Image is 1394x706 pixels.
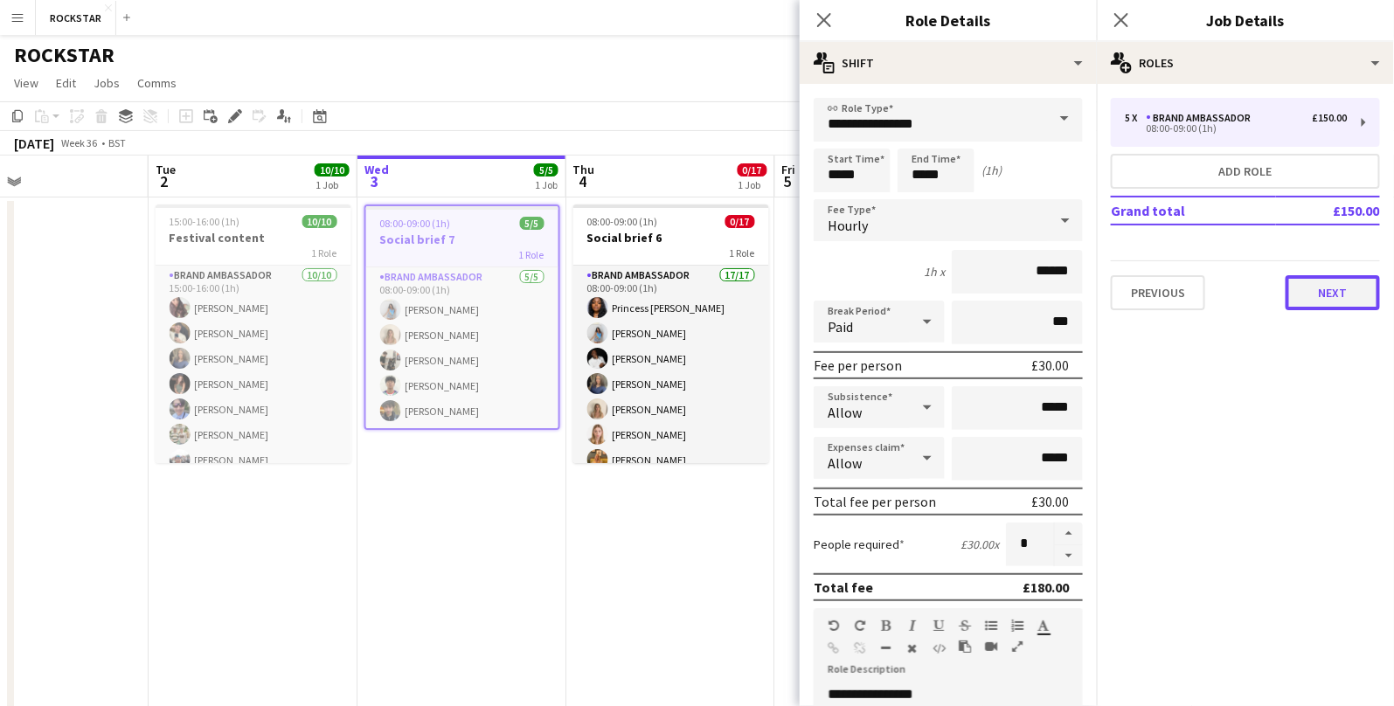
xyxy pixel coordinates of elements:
button: Horizontal Line [880,641,892,655]
button: Decrease [1055,545,1083,567]
div: (1h) [981,163,1002,178]
span: 1 Role [519,248,544,261]
div: £150.00 [1313,112,1348,124]
span: Wed [364,162,389,177]
div: 08:00-09:00 (1h) [1125,124,1348,133]
span: Hourly [828,217,868,234]
app-card-role: Brand Ambassador5/508:00-09:00 (1h)[PERSON_NAME][PERSON_NAME][PERSON_NAME][PERSON_NAME][PERSON_NAME] [366,267,558,428]
a: Edit [49,72,83,94]
a: Comms [130,72,184,94]
a: Jobs [87,72,127,94]
span: View [14,75,38,91]
span: 5/5 [534,163,558,176]
button: Text Color [1037,619,1050,633]
h3: Role Details [800,9,1097,31]
td: £150.00 [1276,197,1380,225]
span: 1 Role [730,246,755,260]
button: Next [1286,275,1380,310]
button: Redo [854,619,866,633]
span: Fri [782,162,796,177]
button: Undo [828,619,840,633]
div: [DATE] [14,135,54,152]
span: Comms [137,75,177,91]
span: 3 [362,171,389,191]
span: 0/17 [738,163,767,176]
button: Strikethrough [959,619,971,633]
h3: Social brief 7 [366,232,558,247]
span: 5 [780,171,796,191]
span: 15:00-16:00 (1h) [170,215,240,228]
button: HTML Code [933,641,945,655]
div: Roles [1097,42,1394,84]
div: Brand Ambassador [1146,112,1258,124]
div: £30.00 x [961,536,999,552]
span: 0/17 [725,215,755,228]
button: Insert video [985,640,997,654]
span: 5/5 [520,217,544,230]
button: Paste as plain text [959,640,971,654]
span: 2 [153,171,176,191]
span: Tue [156,162,176,177]
button: Bold [880,619,892,633]
div: 1 Job [739,178,766,191]
button: Add role [1111,154,1380,189]
span: Allow [828,404,862,421]
div: £30.00 [1031,356,1069,374]
span: Jobs [94,75,120,91]
button: Ordered List [1011,619,1023,633]
span: 10/10 [315,163,350,176]
span: Week 36 [58,136,101,149]
button: ROCKSTAR [36,1,116,35]
button: Fullscreen [1011,640,1023,654]
h3: Social brief 6 [573,230,769,246]
h3: Job Details [1097,9,1394,31]
div: Total fee per person [814,493,936,510]
app-job-card: 08:00-09:00 (1h)5/5Social brief 71 RoleBrand Ambassador5/508:00-09:00 (1h)[PERSON_NAME][PERSON_NA... [364,204,560,430]
div: £30.00 [1031,493,1069,510]
h1: ROCKSTAR [14,42,114,68]
span: 4 [571,171,595,191]
a: View [7,72,45,94]
button: Previous [1111,275,1205,310]
app-job-card: 15:00-16:00 (1h)10/10Festival content1 RoleBrand Ambassador10/1015:00-16:00 (1h)[PERSON_NAME][PER... [156,204,351,463]
button: Underline [933,619,945,633]
span: Paid [828,318,853,336]
div: £180.00 [1023,578,1069,596]
span: 1 Role [312,246,337,260]
label: People required [814,536,905,552]
button: Clear Formatting [906,641,919,655]
div: Total fee [814,578,873,596]
div: 5 x [1125,112,1146,124]
span: Allow [828,454,862,472]
span: 08:00-09:00 (1h) [587,215,658,228]
app-job-card: 08:00-09:00 (1h)0/17Social brief 61 RoleBrand Ambassador17/1708:00-09:00 (1h)Princess [PERSON_NAM... [573,204,769,463]
td: Grand total [1111,197,1276,225]
span: Edit [56,75,76,91]
span: 08:00-09:00 (1h) [380,217,451,230]
div: Fee per person [814,356,902,374]
button: Italic [906,619,919,633]
span: Thu [573,162,595,177]
button: Unordered List [985,619,997,633]
app-card-role: Brand Ambassador10/1015:00-16:00 (1h)[PERSON_NAME][PERSON_NAME][PERSON_NAME][PERSON_NAME][PERSON_... [156,266,351,553]
span: 10/10 [302,215,337,228]
div: 1 Job [316,178,349,191]
div: 1 Job [535,178,558,191]
div: Shift [800,42,1097,84]
h3: Festival content [156,230,351,246]
div: 1h x [924,264,945,280]
button: Increase [1055,523,1083,545]
div: BST [108,136,126,149]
